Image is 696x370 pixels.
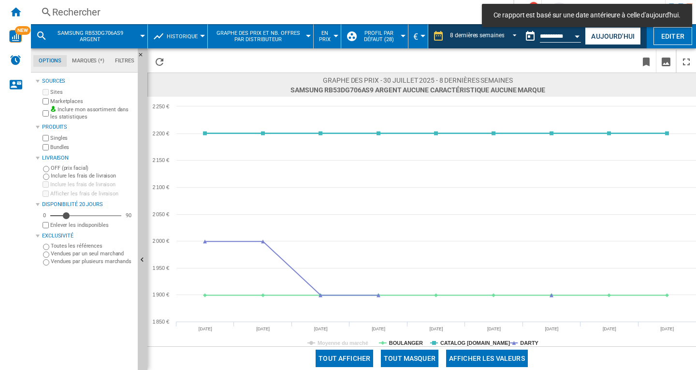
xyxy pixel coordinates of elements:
label: Sites [50,89,134,96]
tspan: 2 100 € [153,184,169,190]
button: Tout masquer [381,350,438,367]
tspan: BOULANGER [389,340,423,346]
button: md-calendar [521,27,540,46]
tspan: [DATE] [430,326,443,331]
tspan: 2 000 € [153,238,169,244]
span: Historique [167,33,198,40]
span: Graphe des prix et nb. offres par distributeur [213,30,304,43]
tspan: 2 050 € [153,211,169,217]
div: Disponibilité 20 Jours [42,201,134,208]
div: Ce rapport est basé sur une date antérieure à celle d'aujourd'hui. [521,24,583,48]
button: Afficher les valeurs [446,350,528,367]
tspan: [DATE] [372,326,385,331]
button: SAMSUNG RB53DG706AS9 ARGENT [51,24,139,48]
tspan: Moyenne du marché [318,340,368,346]
label: OFF (prix facial) [51,164,134,172]
div: Profil par défaut (28) [346,24,404,48]
button: Editer [653,27,692,45]
span: Ce rapport est basé sur une date antérieure à celle d'aujourd'hui. [491,11,683,20]
tspan: 1 900 € [153,292,169,297]
tspan: 1 850 € [153,319,169,325]
label: Singles [50,134,134,142]
tspan: [DATE] [314,326,328,331]
label: Bundles [50,144,134,151]
label: Marketplaces [50,98,134,105]
md-select: REPORTS.WIZARD.STEPS.REPORT.STEPS.REPORT_OPTIONS.PERIOD: 8 dernières semaines [449,29,521,44]
input: Marketplaces [43,98,49,104]
tspan: [DATE] [256,326,270,331]
span: Profil par défaut (28) [359,30,399,43]
tspan: [DATE] [603,326,616,331]
md-tab-item: Marques (*) [67,55,110,67]
label: Toutes les références [51,242,134,250]
button: Historique [167,24,203,48]
div: Livraison [42,154,134,162]
input: Vendues par un seul marchand [43,252,49,258]
label: Afficher les frais de livraison [50,190,134,197]
tspan: DARTY [520,340,538,346]
input: OFF (prix facial) [43,166,49,172]
input: Inclure les frais de livraison [43,174,49,180]
input: Inclure les frais de livraison [43,181,49,188]
tspan: 2 150 € [153,157,169,163]
button: Open calendar [569,26,586,44]
md-tab-item: Filtres [110,55,140,67]
label: Inclure les frais de livraison [51,172,134,179]
span: SAMSUNG RB53DG706AS9 ARGENT [51,30,129,43]
label: Vendues par un seul marchand [51,250,134,257]
button: Télécharger en image [656,50,676,73]
md-slider: Disponibilité [50,211,121,221]
span: Graphe des prix - 30 juillet 2025 - 8 dernières semaines [290,75,545,85]
button: Plein écran [677,50,696,73]
button: € [413,24,423,48]
div: Rechercher [52,5,488,19]
div: 8 dernières semaines [450,32,504,39]
tspan: CATALOG [DOMAIN_NAME] [440,340,510,346]
input: Inclure mon assortiment dans les statistiques [43,107,49,119]
span: SAMSUNG RB53DG706AS9 ARGENT Aucune caractéristique Aucune marque [290,85,545,95]
button: Recharger [150,50,169,73]
tspan: 2 200 € [153,131,169,136]
label: Enlever les indisponibles [50,222,134,229]
span: NEW [15,26,30,35]
div: 90 [123,212,134,219]
div: SAMSUNG RB53DG706AS9 ARGENT [36,24,143,48]
button: Aujourd'hui [585,27,641,45]
button: Profil par défaut (28) [359,24,404,48]
img: wise-card.svg [9,30,22,43]
tspan: 1 950 € [153,265,169,271]
span: € [413,31,418,42]
button: En prix [319,24,336,48]
div: Sources [42,77,134,85]
tspan: [DATE] [487,326,501,331]
button: Graphe des prix et nb. offres par distributeur [213,24,308,48]
button: Masquer [138,48,149,66]
label: Inclure mon assortiment dans les statistiques [50,106,134,121]
md-menu: Currency [408,24,428,48]
img: mysite-bg-18x18.png [50,106,56,112]
input: Vendues par plusieurs marchands [43,259,49,266]
button: Tout afficher [316,350,373,367]
div: Exclusivité [42,232,134,240]
div: Historique [153,24,203,48]
input: Toutes les références [43,244,49,250]
tspan: [DATE] [545,326,559,331]
label: Vendues par plusieurs marchands [51,258,134,265]
input: Bundles [43,144,49,150]
md-tab-item: Options [33,55,67,67]
tspan: [DATE] [660,326,674,331]
tspan: 2 250 € [153,104,169,109]
img: alerts-logo.svg [10,54,21,66]
label: Inclure les frais de livraison [50,181,134,188]
input: Sites [43,89,49,95]
input: Afficher les frais de livraison [43,222,49,228]
div: Produits [42,123,134,131]
input: Afficher les frais de livraison [43,191,49,197]
tspan: [DATE] [199,326,212,331]
span: En prix [319,30,331,43]
input: Singles [43,135,49,141]
div: 0 [41,212,48,219]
